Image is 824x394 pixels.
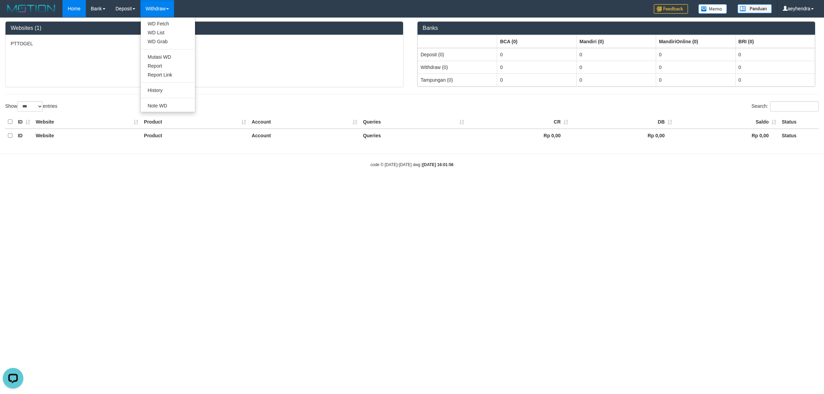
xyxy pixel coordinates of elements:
[497,48,576,61] td: 0
[141,53,195,61] a: Mutasi WD
[571,129,675,142] th: Rp 0,00
[33,129,141,142] th: Website
[779,115,819,129] th: Status
[497,61,576,73] td: 0
[735,35,815,48] th: Group: activate to sort column ascending
[656,73,735,86] td: 0
[654,4,688,14] img: Feedback.jpg
[141,19,195,28] a: WD Fetch
[141,70,195,79] a: Report Link
[576,48,656,61] td: 0
[360,115,467,129] th: Queries
[752,101,819,112] label: Search:
[141,86,195,95] a: History
[141,115,249,129] th: Product
[737,4,772,13] img: panduan.png
[576,73,656,86] td: 0
[249,115,360,129] th: Account
[249,129,360,142] th: Account
[656,35,735,48] th: Group: activate to sort column ascending
[15,115,33,129] th: ID
[423,25,810,31] h3: Banks
[418,35,497,48] th: Group: activate to sort column ascending
[571,115,675,129] th: DB
[423,162,454,167] strong: [DATE] 16:01:56
[497,73,576,86] td: 0
[467,129,571,142] th: Rp 0,00
[3,3,23,23] button: Open LiveChat chat widget
[15,129,33,142] th: ID
[770,101,819,112] input: Search:
[675,129,779,142] th: Rp 0,00
[5,3,57,14] img: MOTION_logo.png
[360,129,467,142] th: Queries
[33,115,141,129] th: Website
[656,48,735,61] td: 0
[17,101,43,112] select: Showentries
[576,35,656,48] th: Group: activate to sort column ascending
[418,73,497,86] td: Tampungan (0)
[141,37,195,46] a: WD Grab
[11,40,398,47] p: PTTOGEL
[141,61,195,70] a: Report
[698,4,727,14] img: Button%20Memo.svg
[418,48,497,61] td: Deposit (0)
[576,61,656,73] td: 0
[141,28,195,37] a: WD List
[370,162,454,167] small: code © [DATE]-[DATE] dwg |
[779,129,819,142] th: Status
[418,61,497,73] td: Withdraw (0)
[497,35,576,48] th: Group: activate to sort column ascending
[656,61,735,73] td: 0
[141,101,195,110] a: Note WD
[675,115,779,129] th: Saldo
[735,73,815,86] td: 0
[11,25,398,31] h3: Websites (1)
[467,115,571,129] th: CR
[735,48,815,61] td: 0
[5,101,57,112] label: Show entries
[735,61,815,73] td: 0
[141,129,249,142] th: Product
